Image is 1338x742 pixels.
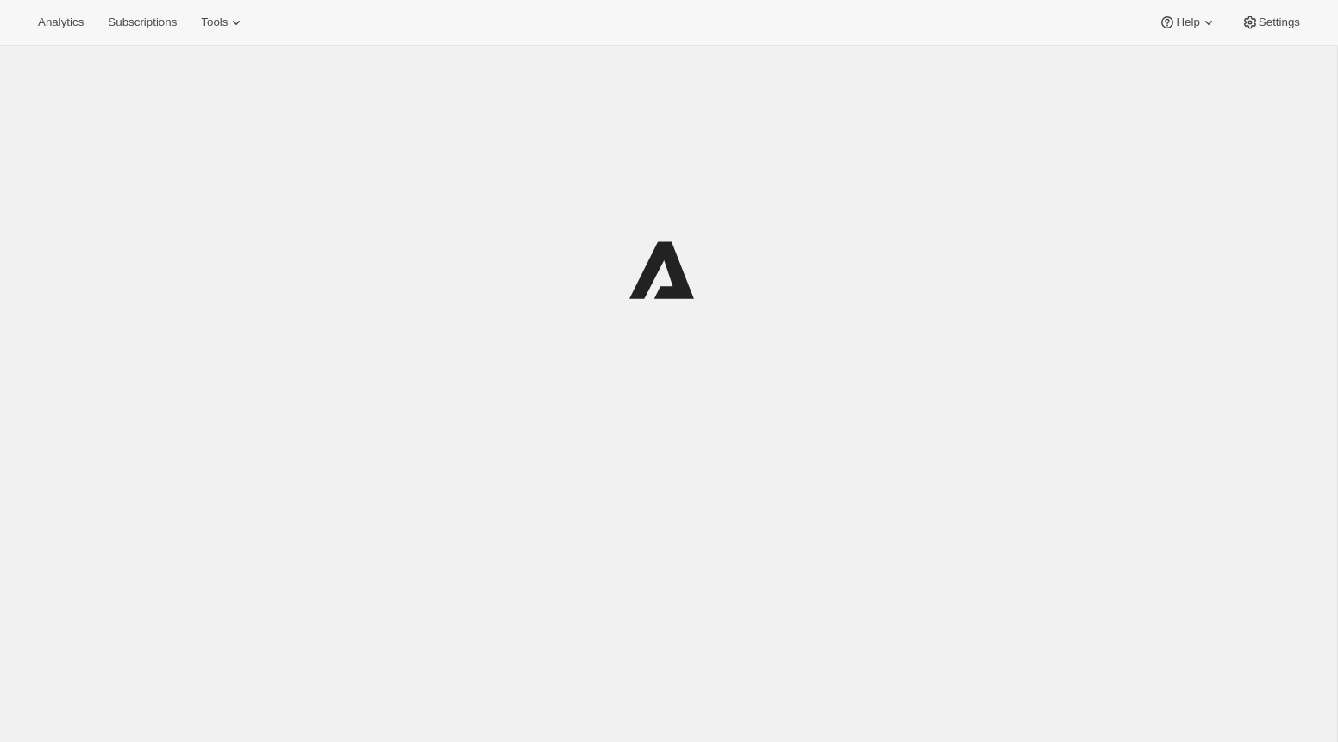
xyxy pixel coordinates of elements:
span: Settings [1259,16,1300,29]
button: Help [1148,10,1227,34]
span: Help [1176,16,1199,29]
button: Settings [1231,10,1310,34]
button: Analytics [28,10,94,34]
button: Tools [191,10,255,34]
span: Tools [201,16,228,29]
span: Subscriptions [108,16,177,29]
button: Subscriptions [97,10,187,34]
span: Analytics [38,16,84,29]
